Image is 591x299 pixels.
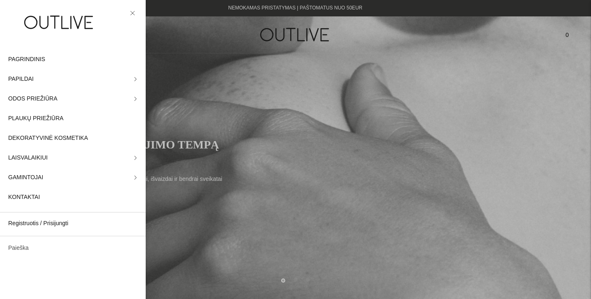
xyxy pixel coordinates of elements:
[8,94,57,104] span: ODOS PRIEŽIŪRA
[8,133,88,143] span: DEKORATYVINĖ KOSMETIKA
[8,74,34,84] span: PAPILDAI
[8,8,111,37] img: OUTLIVE
[8,55,45,64] span: PAGRINDINIS
[8,192,40,202] span: KONTAKTAI
[8,114,64,123] span: PLAUKŲ PRIEŽIŪRA
[8,153,48,163] span: LAISVALAIKIUI
[8,173,43,183] span: GAMINTOJAI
